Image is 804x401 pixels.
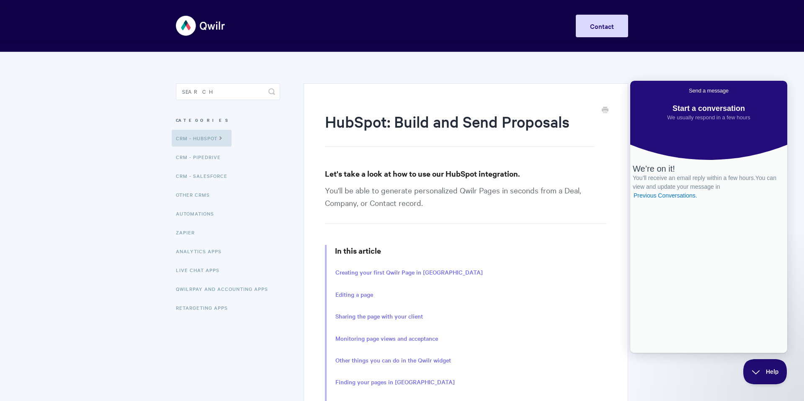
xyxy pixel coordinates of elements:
[176,167,234,184] a: CRM - Salesforce
[335,268,483,277] a: Creating your first Qwilr Page in [GEOGRAPHIC_DATA]
[602,106,608,115] a: Print this Article
[630,81,787,353] iframe: Help Scout Beacon - Live Chat, Contact Form, and Knowledge Base
[743,359,787,384] iframe: Help Scout Beacon - Close
[176,186,216,203] a: Other CRMs
[325,168,607,180] h3: Let's take a look at how to use our HubSpot integration.
[325,111,594,147] h1: HubSpot: Build and Send Proposals
[325,184,607,224] p: You'll be able to generate personalized Qwilr Pages in seconds from a Deal, Company, or Contact r...
[176,224,201,241] a: Zapier
[176,83,280,100] input: Search
[576,15,628,37] a: Contact
[335,334,438,343] a: Monitoring page views and acceptance
[176,10,226,41] img: Qwilr Help Center
[335,312,423,321] a: Sharing the page with your client
[335,378,455,387] a: Finding your pages in [GEOGRAPHIC_DATA]
[335,356,451,365] a: Other things you can do in the Qwilr widget
[172,130,232,147] a: CRM - HubSpot
[176,280,274,297] a: QwilrPay and Accounting Apps
[176,299,234,316] a: Retargeting Apps
[176,113,280,128] h3: Categories
[176,243,228,260] a: Analytics Apps
[176,205,220,222] a: Automations
[335,290,373,299] a: Editing a page
[335,245,607,257] h3: In this article
[176,149,227,165] a: CRM - Pipedrive
[176,262,226,278] a: Live Chat Apps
